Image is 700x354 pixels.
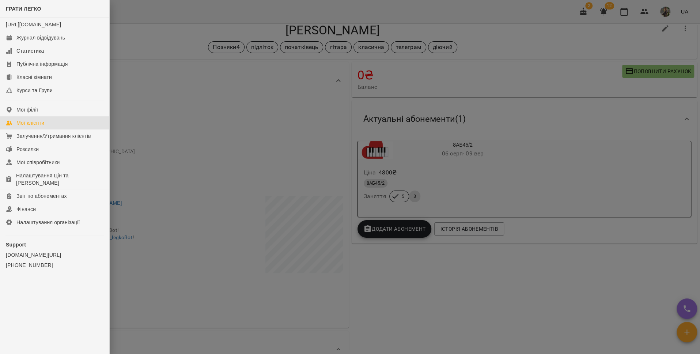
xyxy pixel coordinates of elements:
[16,47,44,54] div: Статистика
[16,172,103,187] div: Налаштування Цін та [PERSON_NAME]
[16,60,68,68] div: Публічна інформація
[16,34,65,41] div: Журнал відвідувань
[16,132,91,140] div: Залучення/Утримання клієнтів
[16,192,67,200] div: Звіт по абонементах
[16,206,36,213] div: Фінанси
[16,159,60,166] div: Мої співробітники
[16,87,53,94] div: Курси та Групи
[16,146,39,153] div: Розсилки
[6,241,103,248] p: Support
[16,219,80,226] div: Налаштування організації
[16,74,52,81] div: Класні кімнати
[16,106,38,113] div: Мої філії
[16,119,44,127] div: Мої клієнти
[6,251,103,259] a: [DOMAIN_NAME][URL]
[6,6,41,12] span: ГРАТИ ЛЕГКО
[6,261,103,269] a: [PHONE_NUMBER]
[6,22,61,27] a: [URL][DOMAIN_NAME]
